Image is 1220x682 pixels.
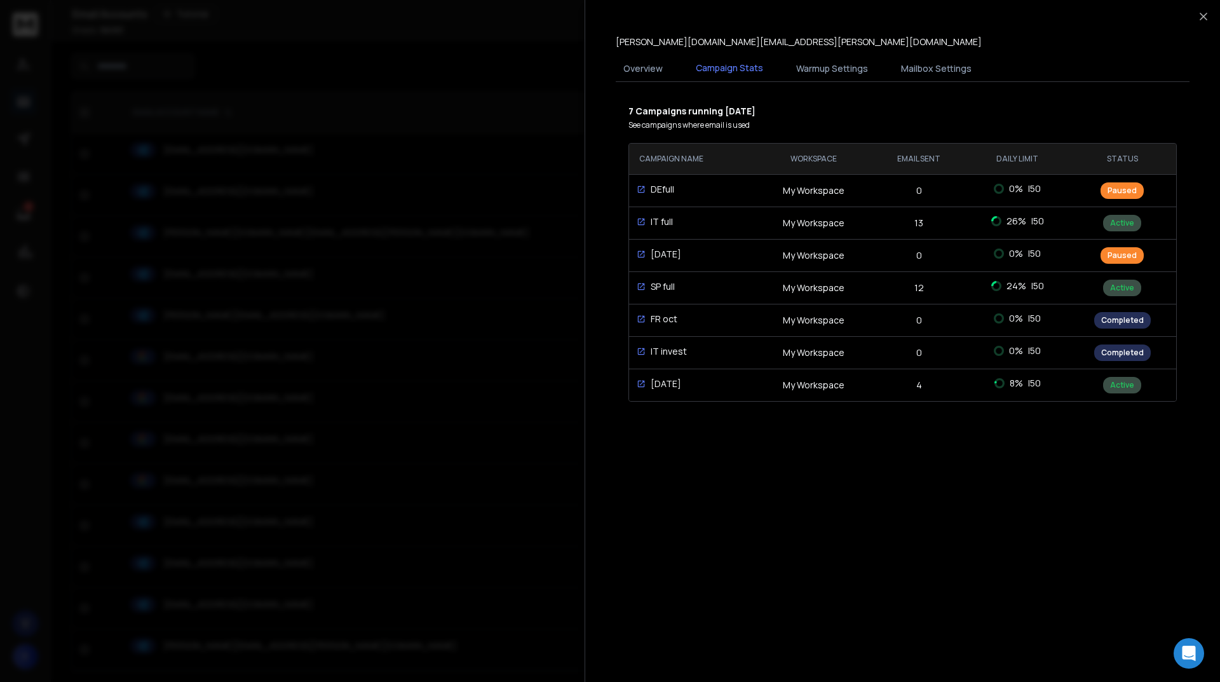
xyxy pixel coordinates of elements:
span: 0 % [1009,344,1023,357]
td: 0 [871,304,966,336]
div: Open Intercom Messenger [1174,638,1204,669]
th: STATUS [1069,144,1177,174]
td: My Workspace [756,271,872,304]
td: [DATE] [629,240,756,268]
span: 0 % [1009,247,1023,260]
td: FR oct [629,305,756,333]
td: My Workspace [756,304,872,336]
td: 0 [871,336,966,369]
div: Active [1103,377,1141,393]
td: 4 [871,369,966,401]
th: Workspace [756,144,872,174]
td: My Workspace [756,239,872,271]
div: Paused [1101,247,1144,264]
td: 0 [871,174,966,207]
td: | 50 [966,207,1069,235]
td: | 50 [966,240,1069,268]
td: | 50 [966,304,1069,332]
span: 24 % [1006,280,1026,292]
div: Active [1103,215,1141,231]
td: [DATE] [629,370,756,398]
button: Mailbox Settings [893,55,979,83]
span: 8 % [1010,377,1023,390]
th: EMAIL SENT [871,144,966,174]
th: DAILY LIMIT [966,144,1069,174]
div: Completed [1094,312,1151,329]
button: Overview [616,55,670,83]
td: 12 [871,271,966,304]
p: Campaigns running [DATE] [628,105,1177,118]
td: 0 [871,239,966,271]
td: SP full [629,273,756,301]
span: 26 % [1006,215,1026,228]
th: CAMPAIGN NAME [629,144,756,174]
td: 13 [871,207,966,239]
td: | 50 [966,369,1069,397]
td: My Workspace [756,369,872,401]
td: IT full [629,208,756,236]
p: [PERSON_NAME][DOMAIN_NAME][EMAIL_ADDRESS][PERSON_NAME][DOMAIN_NAME] [616,36,982,48]
span: 0 % [1009,182,1023,195]
td: My Workspace [756,336,872,369]
b: 7 [628,105,635,117]
td: | 50 [966,175,1069,203]
div: Paused [1101,182,1144,199]
td: My Workspace [756,207,872,239]
span: 0 % [1009,312,1023,325]
p: See campaigns where email is used [628,120,1177,130]
td: My Workspace [756,174,872,207]
button: Warmup Settings [789,55,876,83]
button: Campaign Stats [688,54,771,83]
td: IT invest [629,338,756,365]
div: Completed [1094,344,1151,361]
div: Active [1103,280,1141,296]
td: DEfull [629,175,756,203]
td: | 50 [966,337,1069,365]
td: | 50 [966,272,1069,300]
